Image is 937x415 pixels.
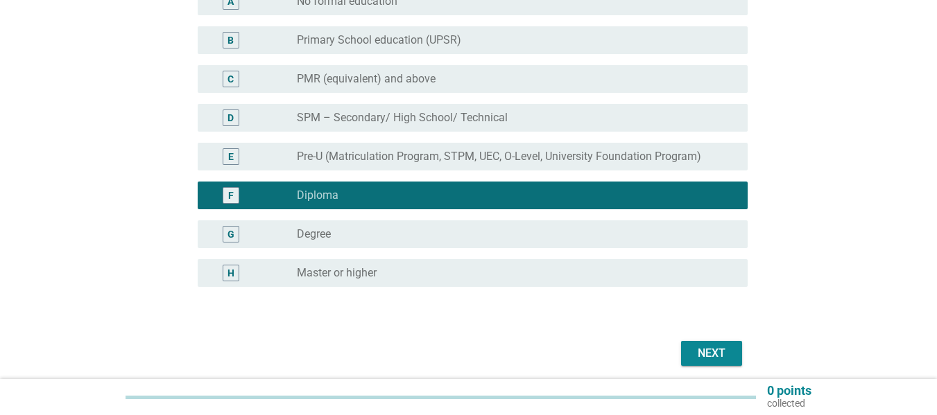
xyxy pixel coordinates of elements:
div: E [228,150,234,164]
label: Primary School education (UPSR) [297,33,461,47]
div: B [227,33,234,48]
div: G [227,227,234,242]
label: Master or higher [297,266,377,280]
label: Degree [297,227,331,241]
label: PMR (equivalent) and above [297,72,436,86]
p: collected [767,397,811,409]
button: Next [681,341,742,366]
div: C [227,72,234,87]
label: Diploma [297,188,338,202]
p: 0 points [767,385,811,397]
label: SPM – Secondary/ High School/ Technical [297,111,508,125]
div: Next [692,345,731,362]
label: Pre-U (Matriculation Program, STPM, UEC, O-Level, University Foundation Program) [297,150,701,164]
div: F [228,188,234,203]
div: D [227,111,234,125]
div: H [227,266,234,281]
